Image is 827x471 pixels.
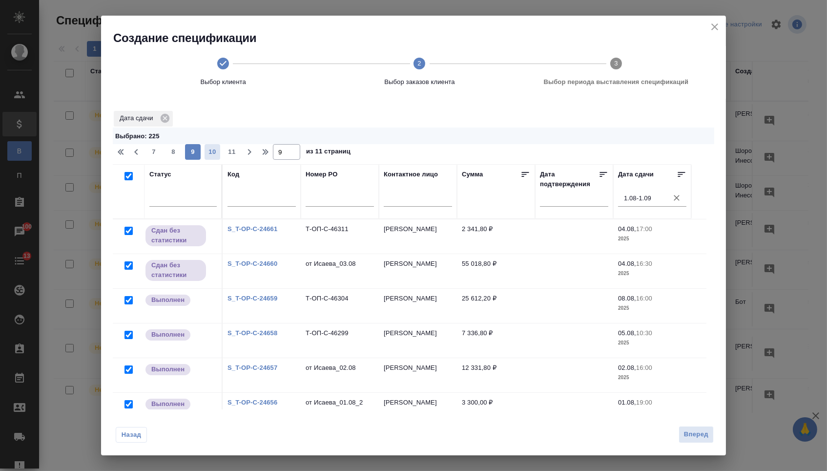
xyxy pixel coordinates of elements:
[227,225,277,233] a: S_T-OP-C-24661
[205,144,220,160] button: 10
[707,20,722,34] button: close
[636,364,652,371] p: 16:00
[522,77,710,87] span: Выбор периода выставления спецификаций
[636,329,652,337] p: 10:30
[457,358,535,392] td: 12 331,80 ₽
[205,147,220,157] span: 10
[227,170,239,179] div: Код
[636,399,652,406] p: 19:00
[379,358,457,392] td: [PERSON_NAME]
[418,60,421,67] text: 2
[457,254,535,288] td: 55 018,80 ₽
[301,254,379,288] td: от Исаева_03.08
[151,295,185,305] p: Выполнен
[151,399,185,409] p: Выполнен
[636,225,652,233] p: 17:00
[227,364,277,371] a: S_T-OP-C-24657
[306,146,351,160] span: из 11 страниц
[325,77,514,87] span: Выбор заказов клиента
[129,77,317,87] span: Выбор клиента
[113,30,726,46] h2: Создание спецификации
[457,393,535,427] td: 3 300,00 ₽
[618,338,686,348] p: 2025
[618,399,636,406] p: 01.08,
[618,260,636,267] p: 04.08,
[165,147,181,157] span: 8
[301,393,379,427] td: от Исаева_01.08_2
[618,373,686,383] p: 2025
[301,323,379,358] td: Т-ОП-С-46299
[618,170,654,182] div: Дата сдачи
[301,289,379,323] td: Т-ОП-С-46304
[120,113,157,123] p: Дата сдачи
[227,295,277,302] a: S_T-OP-C-24659
[379,254,457,288] td: [PERSON_NAME]
[301,219,379,254] td: Т-ОП-С-46311
[618,269,686,278] p: 2025
[121,430,142,440] span: Назад
[115,132,160,140] span: Выбрано : 225
[684,429,708,440] span: Вперед
[306,170,337,179] div: Номер PO
[227,329,277,337] a: S_T-OP-C-24658
[636,260,652,267] p: 16:30
[618,225,636,233] p: 04.08,
[151,364,185,374] p: Выполнен
[457,289,535,323] td: 25 612,20 ₽
[379,289,457,323] td: [PERSON_NAME]
[614,60,618,67] text: 3
[462,170,483,182] div: Сумма
[224,147,240,157] span: 11
[114,111,173,127] div: Дата сдачи
[165,144,181,160] button: 8
[618,234,686,244] p: 2025
[301,358,379,392] td: от Исаева_02.08
[146,147,162,157] span: 7
[379,393,457,427] td: [PERSON_NAME]
[457,323,535,358] td: 7 336,80 ₽
[151,260,200,280] p: Сдан без статистики
[540,170,599,189] div: Дата подтверждения
[379,323,457,358] td: [PERSON_NAME]
[224,144,240,160] button: 11
[679,426,714,443] button: Вперед
[379,219,457,254] td: [PERSON_NAME]
[227,260,277,267] a: S_T-OP-C-24660
[618,407,686,417] p: 2025
[618,303,686,313] p: 2025
[149,170,171,179] div: Статус
[151,226,200,245] p: Сдан без статистики
[618,295,636,302] p: 08.08,
[457,219,535,254] td: 2 341,80 ₽
[618,364,636,371] p: 02.08,
[151,330,185,340] p: Выполнен
[384,170,438,179] div: Контактное лицо
[618,329,636,337] p: 05.08,
[116,427,147,443] button: Назад
[227,399,277,406] a: S_T-OP-C-24656
[146,144,162,160] button: 7
[636,295,652,302] p: 16:00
